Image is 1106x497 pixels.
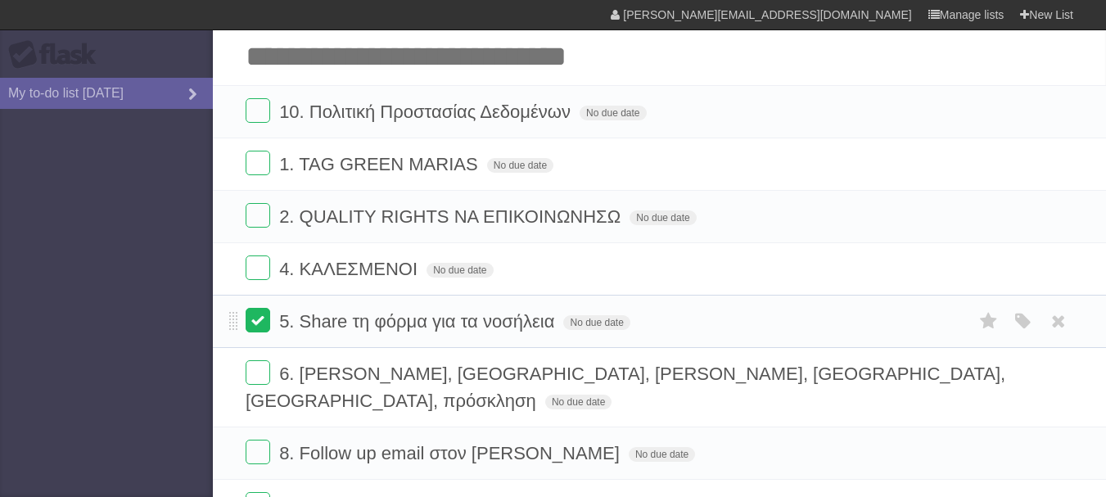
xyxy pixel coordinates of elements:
span: 1. TAG GREEN MARIAS [279,154,481,174]
span: No due date [487,158,553,173]
span: 6. [PERSON_NAME], [GEOGRAPHIC_DATA], [PERSON_NAME], [GEOGRAPHIC_DATA], [GEOGRAPHIC_DATA], πρόσκληση [246,364,1005,411]
span: 5. Share τη φόρμα για τα νοσήλεια [279,311,558,332]
label: Star task [973,308,1004,335]
span: No due date [580,106,646,120]
label: Done [246,440,270,464]
label: Done [246,203,270,228]
span: 10. Πολιτική Προστασίας Δεδομένων [279,102,575,122]
span: No due date [563,315,630,330]
span: No due date [630,210,696,225]
span: 2. QUALITY RIGHTS ΝΑ ΕΠΙΚΟΙΝΩΝΗΣΩ [279,206,625,227]
span: No due date [629,447,695,462]
span: No due date [427,263,493,278]
span: 4. ΚΑΛΕΣΜΕΝΟΙ [279,259,422,279]
span: 8. Follow up email στον [PERSON_NAME] [279,443,624,463]
span: No due date [545,395,612,409]
label: Done [246,308,270,332]
div: Flask [8,40,106,70]
label: Done [246,98,270,123]
label: Done [246,151,270,175]
label: Done [246,255,270,280]
label: Done [246,360,270,385]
